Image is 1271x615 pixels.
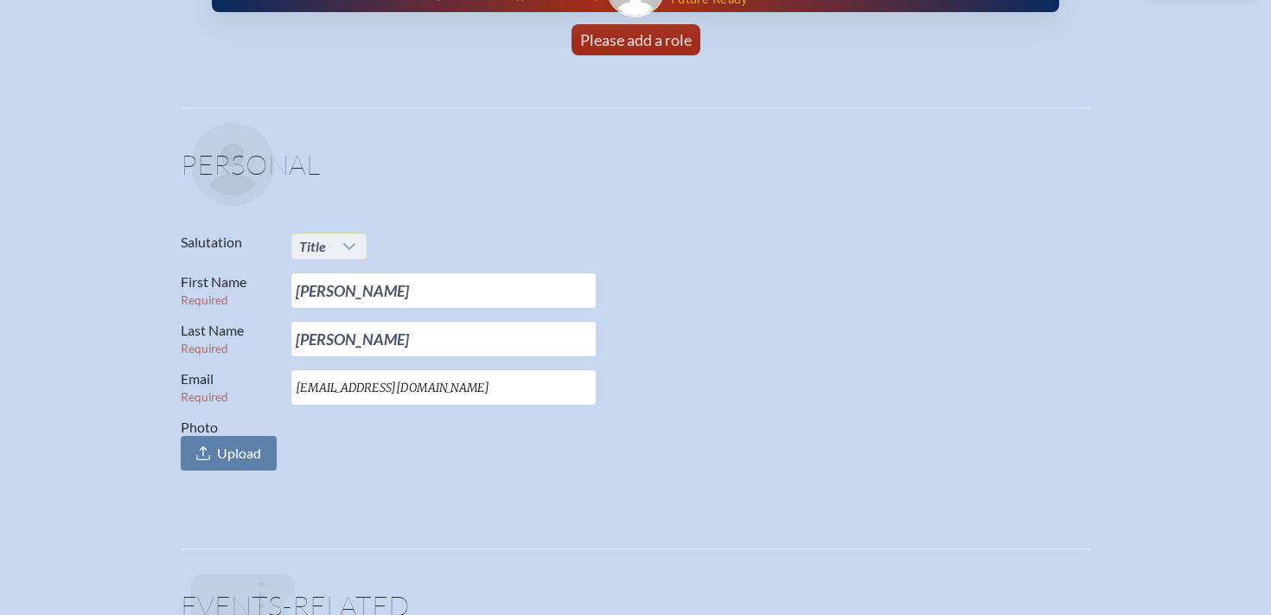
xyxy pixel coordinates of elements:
h1: Personal [181,151,1090,192]
span: Required [181,293,228,307]
span: Required [181,390,228,404]
label: Photo [181,419,278,471]
label: Last Name [181,322,278,356]
a: Please add a role [573,24,699,55]
span: Title [299,238,326,254]
span: Please add a role [580,30,692,49]
label: Email [181,370,278,405]
span: Upload [217,445,261,462]
span: Required [181,342,228,356]
label: Salutation [181,234,278,251]
label: First Name [181,273,278,308]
